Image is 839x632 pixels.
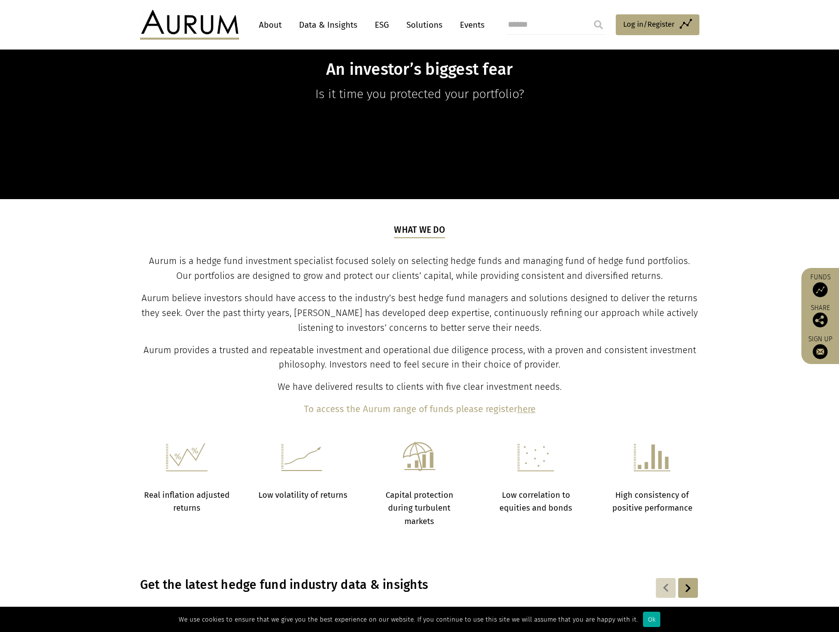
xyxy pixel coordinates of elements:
[294,16,362,34] a: Data & Insights
[254,16,287,34] a: About
[806,335,834,359] a: Sign up
[386,490,453,526] strong: Capital protection during turbulent markets
[258,490,347,500] strong: Low volatility of returns
[144,490,230,513] strong: Real inflation adjusted returns
[140,10,239,40] img: Aurum
[813,282,828,297] img: Access Funds
[229,84,611,104] p: Is it time you protected your portfolio?
[144,345,696,370] span: Aurum provides a trusted and repeatable investment and operational due diligence process, with a ...
[370,16,394,34] a: ESG
[517,404,536,415] a: here
[278,381,562,392] span: We have delivered results to clients with five clear investment needs.
[813,313,828,327] img: Share this post
[806,273,834,297] a: Funds
[623,18,675,30] span: Log in/Register
[612,490,692,513] strong: High consistency of positive performance
[813,344,828,359] img: Sign up to our newsletter
[229,60,611,79] h1: An investor’s biggest fear
[806,305,834,327] div: Share
[499,490,572,513] strong: Low correlation to equities and bonds
[616,14,699,35] a: Log in/Register
[304,404,517,415] b: To access the Aurum range of funds please register
[149,256,690,281] span: Aurum is a hedge fund investment specialist focused solely on selecting hedge funds and managing ...
[589,15,608,35] input: Submit
[401,16,447,34] a: Solutions
[140,578,572,592] h3: Get the latest hedge fund industry data & insights
[643,612,660,627] div: Ok
[455,16,485,34] a: Events
[142,293,698,333] span: Aurum believe investors should have access to the industry’s best hedge fund managers and solutio...
[394,224,445,238] h5: What we do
